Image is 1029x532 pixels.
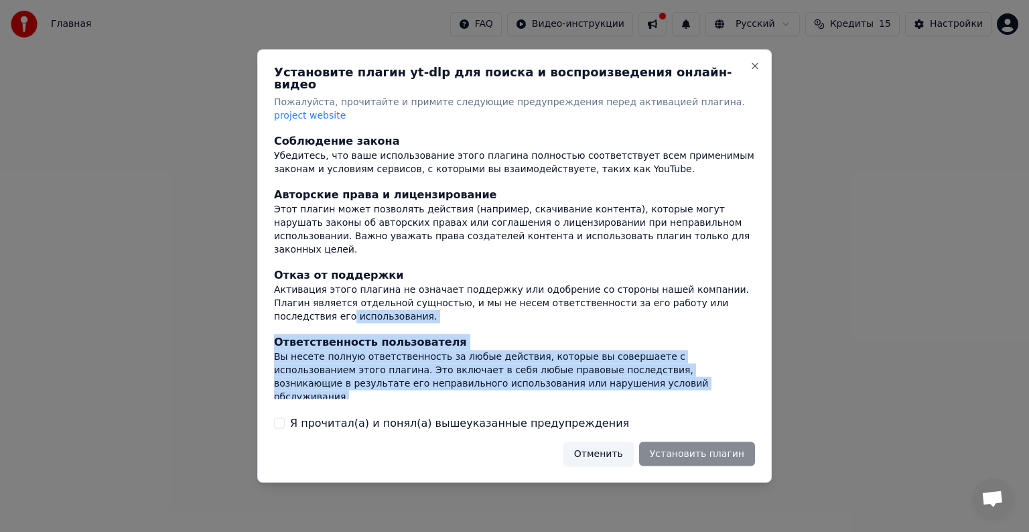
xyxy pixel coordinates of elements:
[274,202,755,256] div: Этот плагин может позволять действия (например, скачивание контента), которые могут нарушать зако...
[274,350,755,403] div: Вы несете полную ответственность за любые действия, которые вы совершаете с использованием этого ...
[563,442,634,466] button: Отменить
[274,283,755,323] div: Активация этого плагина не означает поддержку или одобрение со стороны нашей компании. Плагин явл...
[274,133,755,149] div: Соблюдение закона
[274,334,755,350] div: Ответственность пользователя
[290,415,629,431] label: Я прочитал(а) и понял(а) вышеуказанные предупреждения
[274,96,755,123] p: Пожалуйста, прочитайте и примите следующие предупреждения перед активацией плагина.
[274,110,346,121] span: project website
[274,149,755,176] div: Убедитесь, что ваше использование этого плагина полностью соответствует всем применимым законам и...
[274,66,755,90] h2: Установите плагин yt-dlp для поиска и воспроизведения онлайн-видео
[274,186,755,202] div: Авторские права и лицензирование
[274,267,755,283] div: Отказ от поддержки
